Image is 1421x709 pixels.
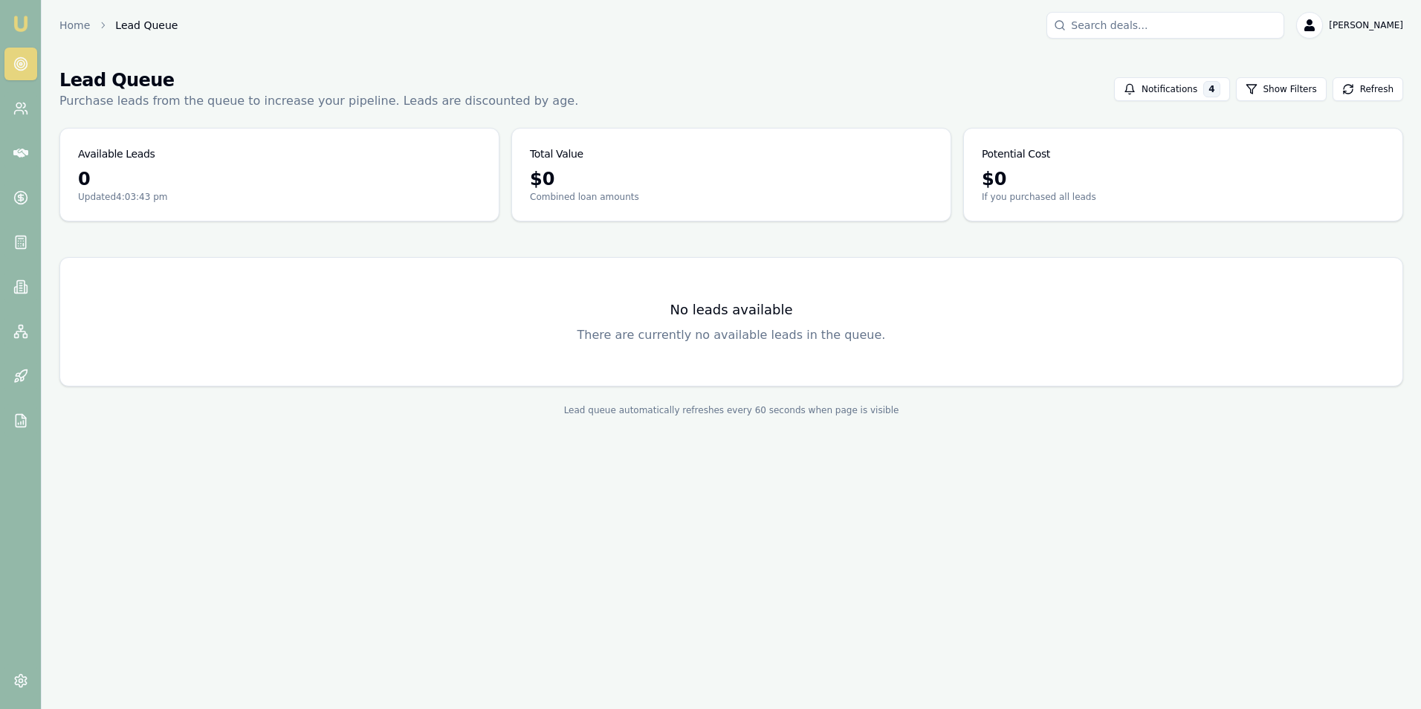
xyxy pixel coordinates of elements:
[78,167,481,191] div: 0
[59,404,1403,416] div: Lead queue automatically refreshes every 60 seconds when page is visible
[530,191,933,203] p: Combined loan amounts
[1203,81,1220,97] div: 4
[982,167,1385,191] div: $ 0
[1333,77,1403,101] button: Refresh
[530,167,933,191] div: $ 0
[1114,77,1229,101] button: Notifications4
[59,18,90,33] a: Home
[982,146,1050,161] h3: Potential Cost
[59,92,578,110] p: Purchase leads from the queue to increase your pipeline. Leads are discounted by age.
[59,18,178,33] nav: breadcrumb
[78,191,481,203] p: Updated 4:03:43 pm
[12,15,30,33] img: emu-icon-u.png
[1046,12,1284,39] input: Search deals
[530,146,583,161] h3: Total Value
[1329,19,1403,31] span: [PERSON_NAME]
[1236,77,1327,101] button: Show Filters
[59,68,578,92] h1: Lead Queue
[115,18,178,33] span: Lead Queue
[78,326,1385,344] p: There are currently no available leads in the queue.
[78,300,1385,320] h3: No leads available
[982,191,1385,203] p: If you purchased all leads
[78,146,155,161] h3: Available Leads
